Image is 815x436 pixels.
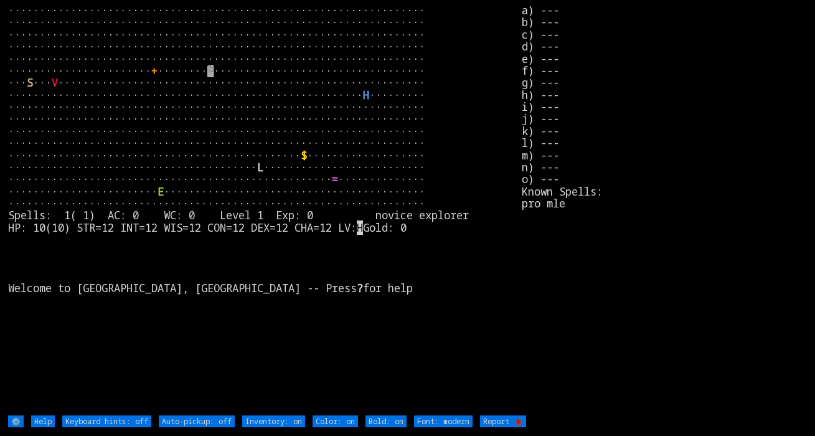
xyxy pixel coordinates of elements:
[242,415,305,427] input: Inventory: on
[31,415,55,427] input: Help
[365,415,407,427] input: Bold: on
[522,4,807,414] stats: a) --- b) --- c) --- d) --- e) --- f) --- g) --- h) --- i) --- j) --- k) --- l) --- m) --- n) ---...
[52,75,58,90] font: V
[363,88,369,102] font: H
[159,415,235,427] input: Auto-pickup: off
[62,415,151,427] input: Keyboard hints: off
[480,415,526,427] input: Report 🐞
[357,281,363,295] b: ?
[151,64,158,78] font: +
[158,184,164,199] font: E
[257,160,263,174] font: L
[414,415,473,427] input: Font: modern
[8,415,24,427] input: ⚙️
[8,4,522,414] larn: ··································································· ·····························...
[301,148,307,163] font: $
[332,172,338,186] font: =
[357,220,363,235] mark: H
[27,75,33,90] font: S
[313,415,358,427] input: Color: on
